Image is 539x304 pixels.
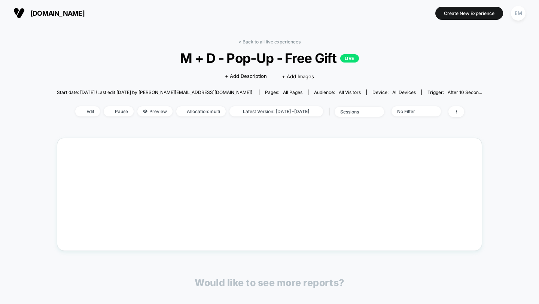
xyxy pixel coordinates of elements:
[340,54,359,63] p: LIVE
[339,89,361,95] span: All Visitors
[265,89,302,95] div: Pages:
[327,106,335,117] span: |
[137,106,173,116] span: Preview
[397,109,427,114] div: No Filter
[435,7,503,20] button: Create New Experience
[78,50,461,66] span: M + D - Pop-Up - Free Gift
[229,106,323,116] span: Latest Version: [DATE] - [DATE]
[392,89,416,95] span: all devices
[448,89,482,95] span: After 10 Secon...
[30,9,85,17] span: [DOMAIN_NAME]
[511,6,526,21] div: EM
[314,89,361,95] div: Audience:
[366,89,421,95] span: Device:
[283,89,302,95] span: all pages
[13,7,25,19] img: Visually logo
[176,106,226,116] span: Allocation: multi
[195,277,344,288] p: Would like to see more reports?
[104,106,134,116] span: Pause
[225,73,267,80] span: + Add Description
[282,73,314,79] span: + Add Images
[427,89,482,95] div: Trigger:
[11,7,87,19] button: [DOMAIN_NAME]
[238,39,301,45] a: < Back to all live experiences
[75,106,100,116] span: Edit
[340,109,370,115] div: sessions
[57,89,252,95] span: Start date: [DATE] (Last edit [DATE] by [PERSON_NAME][EMAIL_ADDRESS][DOMAIN_NAME])
[509,6,528,21] button: EM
